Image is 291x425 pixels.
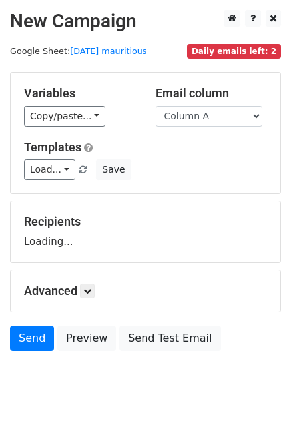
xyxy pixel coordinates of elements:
a: Send Test Email [119,326,220,351]
a: [DATE] mauritious [70,46,146,56]
span: Daily emails left: 2 [187,44,281,59]
a: Copy/paste... [24,106,105,127]
h2: New Campaign [10,10,281,33]
a: Send [10,326,54,351]
h5: Advanced [24,284,267,298]
h5: Recipients [24,214,267,229]
a: Daily emails left: 2 [187,46,281,56]
a: Templates [24,140,81,154]
a: Load... [24,159,75,180]
div: Loading... [24,214,267,249]
a: Preview [57,326,116,351]
h5: Email column [156,86,268,101]
button: Save [96,159,131,180]
h5: Variables [24,86,136,101]
small: Google Sheet: [10,46,147,56]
